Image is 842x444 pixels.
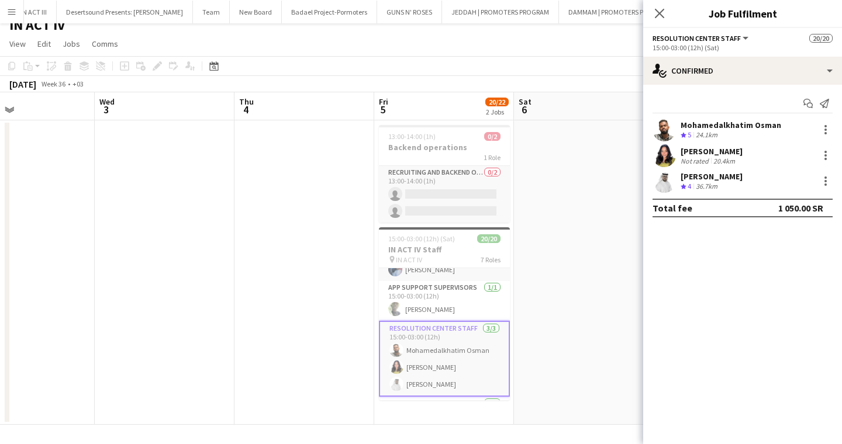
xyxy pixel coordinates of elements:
[379,125,510,223] app-job-card: 13:00-14:00 (1h)0/2Backend operations1 RoleRecruiting and Backend operating0/213:00-14:00 (1h)
[282,1,377,23] button: Badael Project-Pormoters
[711,157,737,165] div: 20.4km
[681,120,781,130] div: Mohamedalkhatim Osman
[396,255,422,264] span: IN ACT IV
[693,130,720,140] div: 24.1km
[517,103,532,116] span: 6
[484,132,501,141] span: 0/2
[98,103,115,116] span: 3
[379,244,510,255] h3: IN ACT IV Staff
[643,6,842,21] h3: Job Fulfilment
[58,36,85,51] a: Jobs
[379,281,510,321] app-card-role: App Support Supervisors1/115:00-03:00 (12h)[PERSON_NAME]
[485,98,509,106] span: 20/22
[388,132,436,141] span: 13:00-14:00 (1h)
[379,96,388,107] span: Fri
[388,234,455,243] span: 15:00-03:00 (12h) (Sat)
[519,96,532,107] span: Sat
[693,182,720,192] div: 36.7km
[11,1,57,23] button: IN ACT III
[87,36,123,51] a: Comms
[377,103,388,116] span: 5
[778,202,823,214] div: 1 050.00 SR
[5,36,30,51] a: View
[643,57,842,85] div: Confirmed
[39,79,68,88] span: Week 36
[63,39,80,49] span: Jobs
[33,36,56,51] a: Edit
[377,1,442,23] button: GUNS N' ROSES
[379,227,510,400] app-job-card: 15:00-03:00 (12h) (Sat)20/20IN ACT IV Staff IN ACT IV7 Roles[PERSON_NAME][PERSON_NAME][PERSON_NAM...
[239,96,254,107] span: Thu
[9,39,26,49] span: View
[653,34,750,43] button: Resolution Center Staff
[653,202,692,214] div: Total fee
[9,78,36,90] div: [DATE]
[237,103,254,116] span: 4
[681,171,743,182] div: [PERSON_NAME]
[653,34,741,43] span: Resolution Center Staff
[379,166,510,223] app-card-role: Recruiting and Backend operating0/213:00-14:00 (1h)
[809,34,833,43] span: 20/20
[37,39,51,49] span: Edit
[230,1,282,23] button: New Board
[73,79,84,88] div: +03
[99,96,115,107] span: Wed
[379,321,510,397] app-card-role: Resolution Center Staff3/315:00-03:00 (12h)Mohamedalkhatim Osman[PERSON_NAME][PERSON_NAME]
[379,142,510,152] h3: Backend operations
[681,146,743,157] div: [PERSON_NAME]
[681,157,711,165] div: Not rated
[57,1,193,23] button: Desertsound Presents: [PERSON_NAME]
[688,182,691,190] span: 4
[559,1,679,23] button: DAMMAM | PROMOTERS PROGRAM
[193,1,230,23] button: Team
[486,107,508,116] div: 2 Jobs
[442,1,559,23] button: JEDDAH | PROMOTERS PROGRAM
[481,255,501,264] span: 7 Roles
[484,153,501,162] span: 1 Role
[92,39,118,49] span: Comms
[379,397,510,436] app-card-role: Resolution Center Supervisor1/1
[477,234,501,243] span: 20/20
[688,130,691,139] span: 5
[9,16,65,34] h1: IN ACT IV
[653,43,833,52] div: 15:00-03:00 (12h) (Sat)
